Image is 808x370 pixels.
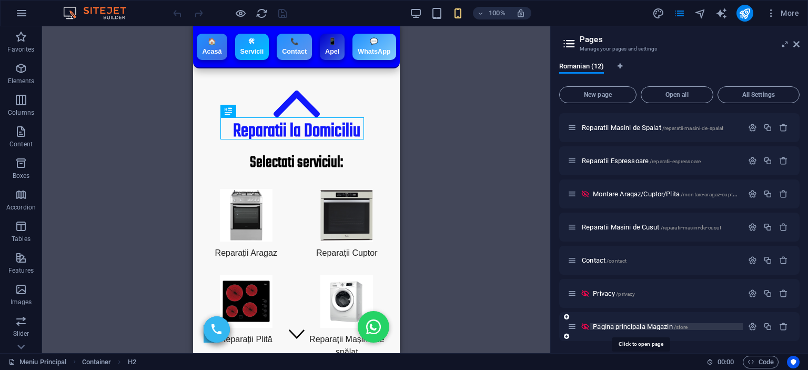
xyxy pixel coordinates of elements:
span: Romanian (12) [559,60,604,75]
div: Remove [779,256,788,265]
button: New page [559,86,637,103]
i: Design (Ctrl+Alt+Y) [652,7,664,19]
p: Accordion [6,203,36,212]
p: Content [9,140,33,148]
span: Code [748,356,774,368]
span: More [766,8,799,18]
div: Duplicate [763,223,772,232]
div: ​ [27,116,179,146]
div: Reparatii Masini de Spalat/reparatii-masini-de-spalat [579,124,743,131]
p: Boxes [13,172,30,180]
span: Click to open page [582,256,627,264]
button: More [762,5,803,22]
h6: Session time [706,356,734,368]
button: text_generator [715,7,728,19]
div: Remove [779,289,788,298]
span: New page [564,92,632,98]
span: /reparatii-masini-de-cusut [661,225,722,231]
span: Pagina principala Magazin [593,323,688,331]
button: Code [743,356,779,368]
div: Duplicate [763,256,772,265]
div: Settings [748,123,757,132]
button: All Settings [718,86,800,103]
div: Duplicate [763,189,772,198]
i: Pages (Ctrl+Alt+S) [673,7,685,19]
nav: breadcrumb [82,356,136,368]
div: Settings [748,156,757,165]
div: Duplicate [763,322,772,331]
div: Montare Aragaz/Cuptor/Plita/montare-aragaz-cuptor-plita [590,191,743,197]
button: pages [673,7,686,19]
span: /store [674,324,688,330]
button: reload [255,7,268,19]
p: Slider [13,329,29,338]
span: 00 00 [718,356,734,368]
img: Editor Logo [60,7,139,19]
span: /montare-aragaz-cuptor-plita [681,192,749,197]
p: Columns [8,108,34,117]
button: Usercentrics [787,356,800,368]
i: Reload page [256,7,268,19]
div: Privacy/privacy [590,290,743,297]
div: Duplicate [763,156,772,165]
p: Features [8,266,34,275]
span: : [725,358,726,366]
button: design [652,7,665,19]
span: /contact [607,258,627,264]
span: /reparatii-masini-de-spalat [662,125,724,131]
span: Click to open page [593,289,635,297]
div: Reparatii Espressoare/reparatii-espressoare [579,157,743,164]
span: Click to select. Double-click to edit [82,356,112,368]
button: Click here to leave preview mode and continue editing [234,7,247,19]
h2: Pages [580,35,800,44]
span: Click to open page [582,157,701,165]
div: Contact/contact [579,257,743,264]
div: Reparatii Masini de Cusut/reparatii-masini-de-cusut [579,224,743,231]
p: Images [11,298,32,306]
div: Settings [748,223,757,232]
div: Remove [779,156,788,165]
div: Settings [748,322,757,331]
div: Settings [748,289,757,298]
h3: Manage your pages and settings [580,44,779,54]
div: Duplicate [763,123,772,132]
div: Remove [779,223,788,232]
div: Pagina principala Magazin/store [590,323,743,330]
a: Click to cancel selection. Double-click to open Pages [8,356,67,368]
span: Open all [645,92,709,98]
div: Settings [748,256,757,265]
button: 100% [473,7,510,19]
span: All Settings [722,92,795,98]
p: Tables [12,235,31,243]
div: Duplicate [763,289,772,298]
div: Language Tabs [559,62,800,82]
span: /privacy [616,291,635,297]
span: /reparatii-espressoare [650,158,701,164]
span: Click to open page [582,223,721,231]
button: Open all [641,86,713,103]
button: publish [736,5,753,22]
div: Settings [748,189,757,198]
span: Click to select. Double-click to edit [128,356,136,368]
button: navigator [694,7,707,19]
p: Elements [8,77,35,85]
p: Favorites [7,45,34,54]
h6: 100% [489,7,506,19]
div: Remove [779,189,788,198]
div: Remove [779,322,788,331]
span: Click to open page [582,124,723,132]
div: Remove [779,123,788,132]
span: Click to open page [593,190,749,198]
